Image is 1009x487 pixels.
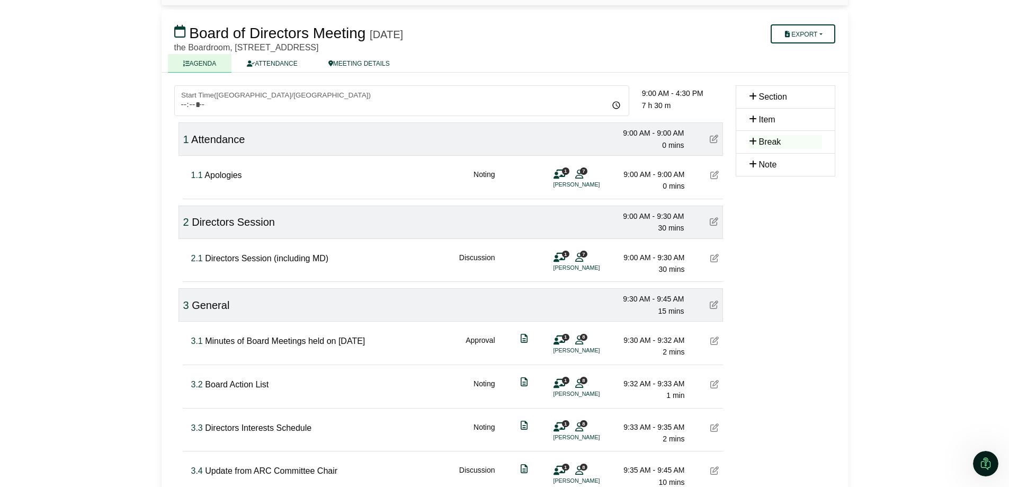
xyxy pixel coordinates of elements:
[562,251,569,258] span: 1
[205,423,311,432] span: Directors Interests Schedule
[474,169,495,192] div: Noting
[562,167,569,174] span: 1
[580,334,587,341] span: 8
[466,334,495,358] div: Approval
[658,478,684,486] span: 10 mins
[183,299,189,311] span: Click to fine tune number
[553,389,633,399] li: [PERSON_NAME]
[580,464,587,471] span: 8
[553,263,633,272] li: [PERSON_NAME]
[191,337,203,346] span: Click to fine tune number
[973,451,998,476] iframe: Intercom live chat
[204,171,242,180] span: Apologies
[611,378,685,389] div: 9:32 AM - 9:33 AM
[562,420,569,427] span: 1
[610,127,684,139] div: 9:00 AM - 9:00 AM
[205,254,328,263] span: Directors Session (including MD)
[658,224,684,232] span: 30 mins
[580,377,587,384] span: 8
[191,423,203,432] span: Click to fine tune number
[191,134,245,145] span: Attendance
[610,210,684,222] div: 9:00 AM - 9:30 AM
[611,169,685,180] div: 9:00 AM - 9:00 AM
[663,348,684,356] span: 2 mins
[611,421,685,433] div: 9:33 AM - 9:35 AM
[474,421,495,445] div: Noting
[759,92,787,101] span: Section
[771,24,835,43] button: Export
[192,216,275,228] span: Directors Session
[562,464,569,471] span: 1
[580,251,587,258] span: 7
[759,160,777,169] span: Note
[313,54,405,73] a: MEETING DETAILS
[663,435,684,443] span: 2 mins
[370,28,403,41] div: [DATE]
[611,464,685,476] div: 9:35 AM - 9:45 AM
[183,216,189,228] span: Click to fine tune number
[611,252,685,263] div: 9:00 AM - 9:30 AM
[191,171,203,180] span: Click to fine tune number
[642,87,723,99] div: 9:00 AM - 4:30 PM
[191,254,203,263] span: Click to fine tune number
[553,433,633,442] li: [PERSON_NAME]
[666,391,684,400] span: 1 min
[553,346,633,355] li: [PERSON_NAME]
[205,380,269,389] span: Board Action List
[174,43,319,52] span: the Boardroom, [STREET_ADDRESS]
[183,134,189,145] span: Click to fine tune number
[192,299,229,311] span: General
[658,307,684,315] span: 15 mins
[231,54,312,73] a: ATTENDANCE
[759,137,781,146] span: Break
[205,337,365,346] span: Minutes of Board Meetings held on [DATE]
[662,141,684,149] span: 0 mins
[459,252,495,276] div: Discussion
[168,54,232,73] a: AGENDA
[642,101,671,110] span: 7 h 30 m
[191,466,203,475] span: Click to fine tune number
[610,293,684,305] div: 9:30 AM - 9:45 AM
[663,182,684,190] span: 0 mins
[580,167,587,174] span: 7
[562,377,569,384] span: 1
[553,180,633,189] li: [PERSON_NAME]
[580,420,587,427] span: 8
[474,378,495,402] div: Noting
[553,476,633,485] li: [PERSON_NAME]
[658,265,684,273] span: 30 mins
[205,466,337,475] span: Update from ARC Committee Chair
[191,380,203,389] span: Click to fine tune number
[759,115,775,124] span: Item
[611,334,685,346] div: 9:30 AM - 9:32 AM
[189,25,365,41] span: Board of Directors Meeting
[562,334,569,341] span: 1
